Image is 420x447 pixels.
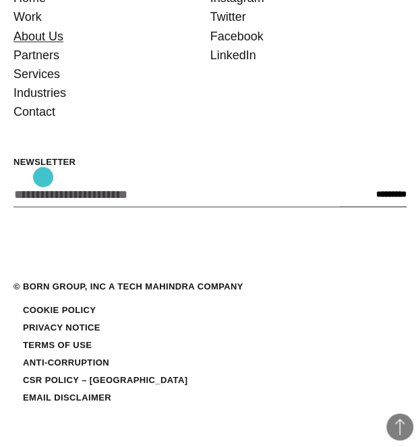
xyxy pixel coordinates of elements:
[210,7,246,26] a: Twitter
[13,280,407,294] div: © BORN GROUP, INC A Tech Mahindra Company
[23,340,92,350] a: Terms of Use
[13,7,42,26] a: Work
[23,305,96,315] a: Cookie Policy
[13,83,66,102] a: Industries
[23,375,187,385] a: CSR POLICY – [GEOGRAPHIC_DATA]
[386,413,413,440] button: Back to Top
[13,156,407,168] h5: Newsletter
[13,102,55,121] a: Contact
[210,27,264,46] a: Facebook
[13,27,63,46] a: About Us
[13,65,60,83] a: Services
[13,46,59,65] a: Partners
[23,357,109,368] a: Anti-Corruption
[210,46,256,65] a: LinkedIn
[23,392,111,403] a: Email Disclaimer
[23,322,100,333] a: Privacy Notice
